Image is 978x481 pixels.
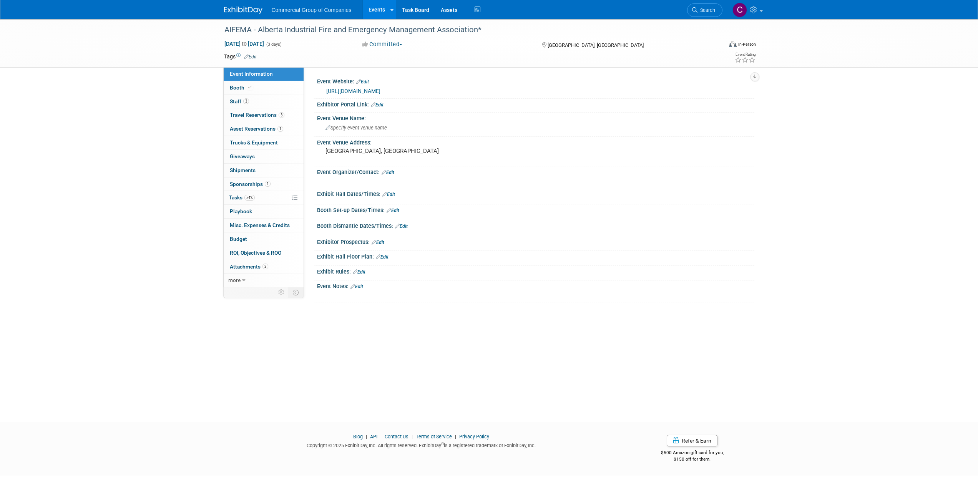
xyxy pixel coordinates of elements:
[325,148,491,154] pre: [GEOGRAPHIC_DATA], [GEOGRAPHIC_DATA]
[224,108,304,122] a: Travel Reservations3
[395,224,408,229] a: Edit
[224,81,304,95] a: Booth
[326,88,380,94] a: [URL][DOMAIN_NAME]
[224,40,264,47] span: [DATE] [DATE]
[224,191,304,204] a: Tasks54%
[317,113,754,122] div: Event Venue Name:
[410,434,415,440] span: |
[262,264,268,269] span: 2
[317,236,754,246] div: Exhibitor Prospectus:
[364,434,369,440] span: |
[382,170,394,175] a: Edit
[228,277,241,283] span: more
[370,434,377,440] a: API
[387,208,399,213] a: Edit
[224,150,304,163] a: Giveaways
[667,435,717,446] a: Refer & Earn
[548,42,644,48] span: [GEOGRAPHIC_DATA], [GEOGRAPHIC_DATA]
[729,41,737,47] img: Format-Inperson.png
[738,41,756,47] div: In-Person
[230,98,249,104] span: Staff
[230,208,252,214] span: Playbook
[317,204,754,214] div: Booth Set-up Dates/Times:
[224,122,304,136] a: Asset Reservations1
[224,232,304,246] a: Budget
[230,112,284,118] span: Travel Reservations
[244,195,255,201] span: 54%
[230,139,278,146] span: Trucks & Equipment
[382,192,395,197] a: Edit
[230,264,268,270] span: Attachments
[230,167,256,173] span: Shipments
[697,7,715,13] span: Search
[360,40,405,48] button: Committed
[265,181,271,187] span: 1
[325,125,387,131] span: Specify event venue name
[279,112,284,118] span: 3
[735,53,756,56] div: Event Rating
[224,67,304,81] a: Event Information
[224,274,304,287] a: more
[230,71,273,77] span: Event Information
[224,219,304,232] a: Misc. Expenses & Credits
[317,166,754,176] div: Event Organizer/Contact:
[353,434,363,440] a: Blog
[732,3,747,17] img: Cole Mattern
[379,434,384,440] span: |
[224,7,262,14] img: ExhibitDay
[241,41,248,47] span: to
[230,236,247,242] span: Budget
[244,54,257,60] a: Edit
[630,445,754,462] div: $500 Amazon gift card for you,
[317,188,754,198] div: Exhibit Hall Dates/Times:
[224,53,257,60] td: Tags
[317,220,754,230] div: Booth Dismantle Dates/Times:
[224,205,304,218] a: Playbook
[224,440,619,449] div: Copyright © 2025 ExhibitDay, Inc. All rights reserved. ExhibitDay is a registered trademark of Ex...
[317,266,754,276] div: Exhibit Rules:
[288,287,304,297] td: Toggle Event Tabs
[266,42,282,47] span: (3 days)
[275,287,288,297] td: Personalize Event Tab Strip
[372,240,384,245] a: Edit
[224,177,304,191] a: Sponsorships1
[277,126,283,132] span: 1
[230,222,290,228] span: Misc. Expenses & Credits
[230,153,255,159] span: Giveaways
[385,434,408,440] a: Contact Us
[356,79,369,85] a: Edit
[243,98,249,104] span: 3
[453,434,458,440] span: |
[350,284,363,289] a: Edit
[224,164,304,177] a: Shipments
[371,102,384,108] a: Edit
[353,269,365,275] a: Edit
[317,99,754,109] div: Exhibitor Portal Link:
[376,254,389,260] a: Edit
[230,250,281,256] span: ROI, Objectives & ROO
[687,3,722,17] a: Search
[317,137,754,146] div: Event Venue Address:
[677,40,756,51] div: Event Format
[317,280,754,290] div: Event Notes:
[230,85,253,91] span: Booth
[416,434,452,440] a: Terms of Service
[224,136,304,149] a: Trucks & Equipment
[459,434,489,440] a: Privacy Policy
[224,95,304,108] a: Staff3
[317,251,754,261] div: Exhibit Hall Floor Plan:
[230,126,283,132] span: Asset Reservations
[441,442,444,446] sup: ®
[224,260,304,274] a: Attachments2
[230,181,271,187] span: Sponsorships
[272,7,352,13] span: Commercial Group of Companies
[229,194,255,201] span: Tasks
[630,456,754,463] div: $150 off for them.
[248,85,252,90] i: Booth reservation complete
[224,246,304,260] a: ROI, Objectives & ROO
[317,76,754,86] div: Event Website:
[222,23,711,37] div: AIFEMA - Alberta Industrial Fire and Emergency Management Association*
